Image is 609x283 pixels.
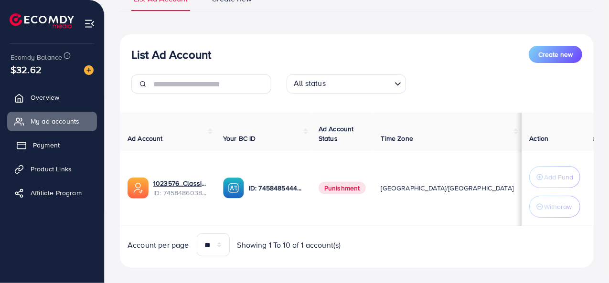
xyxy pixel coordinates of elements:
img: logo [10,13,74,28]
div: Search for option [287,74,406,94]
img: ic-ba-acc.ded83a64.svg [223,178,244,199]
img: ic-ads-acc.e4c84228.svg [128,178,149,199]
h3: List Ad Account [131,48,211,62]
button: Create new [529,46,582,63]
p: ID: 7458485444742119441 [249,182,303,194]
button: Withdraw [530,196,581,218]
span: Product Links [31,164,72,174]
span: Account per page [128,240,189,251]
img: image [84,65,94,75]
a: Affiliate Program [7,183,97,202]
div: <span class='underline'>1023576_Classicmart2_1736564128314</span></br>7458486038269689872 [153,178,208,198]
a: My ad accounts [7,112,97,131]
img: menu [84,18,95,29]
span: Ecomdy Balance [11,52,62,62]
span: $32.62 [11,63,42,76]
input: Search for option [329,76,391,91]
span: [GEOGRAPHIC_DATA]/[GEOGRAPHIC_DATA] [381,183,514,193]
span: Time Zone [381,134,413,143]
a: Product Links [7,159,97,178]
p: Add Fund [545,171,574,183]
p: Withdraw [545,201,572,212]
span: Affiliate Program [31,188,82,198]
span: Ad Account [128,134,163,143]
a: Overview [7,88,97,107]
a: Payment [7,136,97,155]
button: Add Fund [530,166,581,188]
span: Ad Account Status [319,124,354,143]
span: Showing 1 To 10 of 1 account(s) [237,240,341,251]
span: ID: 7458486038269689872 [153,188,208,198]
a: 1023576_Classicmart2_1736564128314 [153,178,208,188]
span: Punishment [319,182,366,194]
span: Action [530,134,549,143]
span: My ad accounts [31,116,79,126]
span: Overview [31,93,59,102]
span: Payment [33,140,60,150]
span: Your BC ID [223,134,256,143]
span: All status [292,76,328,91]
span: Create new [538,50,573,59]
